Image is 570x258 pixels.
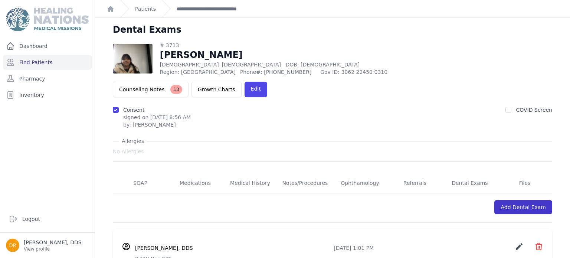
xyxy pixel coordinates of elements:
a: [PERSON_NAME], DDS View profile [6,239,89,252]
div: # 3713 [160,42,401,49]
p: [DATE] 1:01 PM [334,244,374,252]
span: Region: [GEOGRAPHIC_DATA] [160,68,236,76]
span: No Allergies [113,148,144,155]
p: View profile [24,246,82,252]
i: create [515,242,524,251]
a: Ophthamology [332,173,387,193]
span: DOB: [DEMOGRAPHIC_DATA] [285,62,360,68]
label: Consent [123,107,144,113]
a: Logout [6,212,89,226]
span: Phone#: [PHONE_NUMBER] [240,68,316,76]
a: Files [497,173,552,193]
nav: Tabs [113,173,552,193]
a: SOAP [113,173,168,193]
a: Dashboard [3,39,92,53]
a: Find Patients [3,55,92,70]
a: Growth Charts [191,82,242,97]
a: create [515,245,525,252]
h3: [PERSON_NAME], DDS [135,244,193,252]
div: by: [PERSON_NAME] [123,121,191,128]
h1: [PERSON_NAME] [160,49,401,61]
h1: Dental Exams [113,24,181,36]
p: [DEMOGRAPHIC_DATA] [160,61,401,68]
img: AAAAABJRU5ErkJggg== [113,44,153,74]
a: Add Dental Exam [494,200,552,214]
a: Medical History [223,173,278,193]
a: Edit [245,82,267,97]
a: Patients [135,5,156,13]
a: Medications [168,173,223,193]
img: Medical Missions EMR [6,7,88,31]
a: Inventory [3,88,92,102]
span: [DEMOGRAPHIC_DATA] [222,62,281,68]
a: Notes/Procedures [278,173,332,193]
span: Allergies [119,137,147,145]
a: Referrals [387,173,442,193]
p: signed on [DATE] 8:56 AM [123,114,191,121]
p: [PERSON_NAME], DDS [24,239,82,246]
a: Pharmacy [3,71,92,86]
button: Counseling Notes13 [113,82,189,97]
a: Dental Exams [442,173,497,193]
span: Gov ID: 3062 22450 0310 [320,68,400,76]
span: 13 [170,85,182,94]
label: COVID Screen [516,107,552,113]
